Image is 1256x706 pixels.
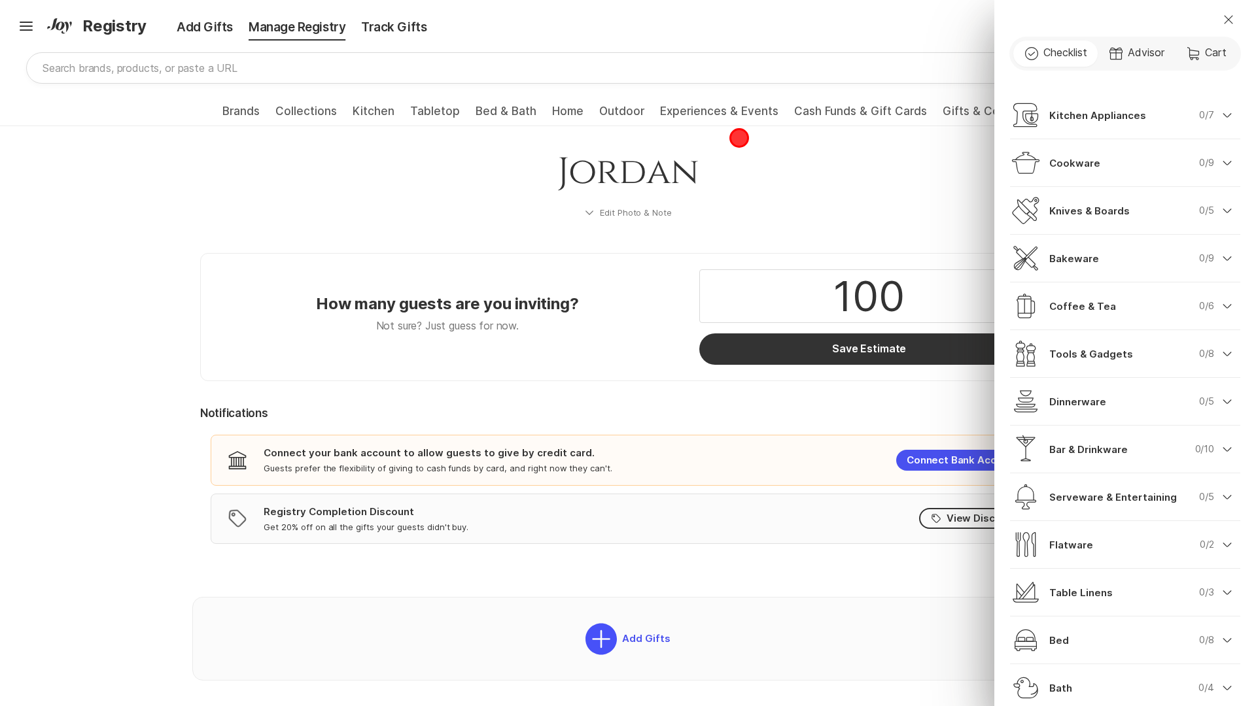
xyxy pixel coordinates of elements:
img: coffee_48.svg [1010,290,1041,322]
p: 0/9 [1199,251,1214,266]
img: bath_48.svg [1010,672,1041,703]
p: 0/6 [1199,299,1214,314]
img: bed_48.svg [1010,624,1041,656]
button: Close [1205,4,1252,35]
p: 0/5 [1199,490,1214,505]
p: 0/8 [1199,346,1214,361]
p: Flatware [1049,538,1093,552]
p: Bath [1049,681,1072,695]
p: Coffee & Tea [1049,299,1116,313]
p: Bed [1049,633,1069,647]
button: Checklist [1013,41,1098,67]
p: Bar & Drinkware [1049,443,1128,456]
p: Table Linens [1049,586,1113,599]
img: flatware_48.svg [1010,529,1041,560]
p: Knives & Boards [1049,204,1130,218]
p: 0/2 [1200,537,1214,552]
span: Checklist [1043,46,1087,59]
img: dinnerware_48.svg [1010,386,1041,417]
p: Cookware [1049,156,1100,170]
p: 0/5 [1199,394,1214,409]
img: cookware_48.svg [1010,147,1041,178]
p: 0/5 [1199,203,1214,218]
p: 0/9 [1199,156,1214,171]
p: Dinnerware [1049,395,1106,409]
img: toolsgadgets_48.svg [1010,338,1041,369]
p: 0/7 [1199,108,1214,123]
p: Serveware & Entertaining [1049,490,1177,504]
img: kitchen_48.svg [1010,99,1041,131]
p: 0/8 [1199,633,1214,648]
img: knivesboards_48.svg [1010,195,1041,226]
button: Cart [1175,41,1237,67]
p: 0/3 [1199,585,1214,600]
img: tablelinens_48.svg [1010,577,1041,608]
p: 0/4 [1198,681,1214,696]
img: bakeware_48.svg [1010,243,1041,274]
p: Bakeware [1049,252,1099,265]
p: Tools & Gadgets [1049,347,1133,361]
img: drinkware_48.svg [1010,433,1041,465]
img: serveware_48.svg [1010,481,1041,513]
span: Cart [1205,46,1227,59]
p: 0/10 [1195,442,1214,457]
p: Kitchen Appliances [1049,109,1146,122]
button: Advisor [1098,41,1175,67]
